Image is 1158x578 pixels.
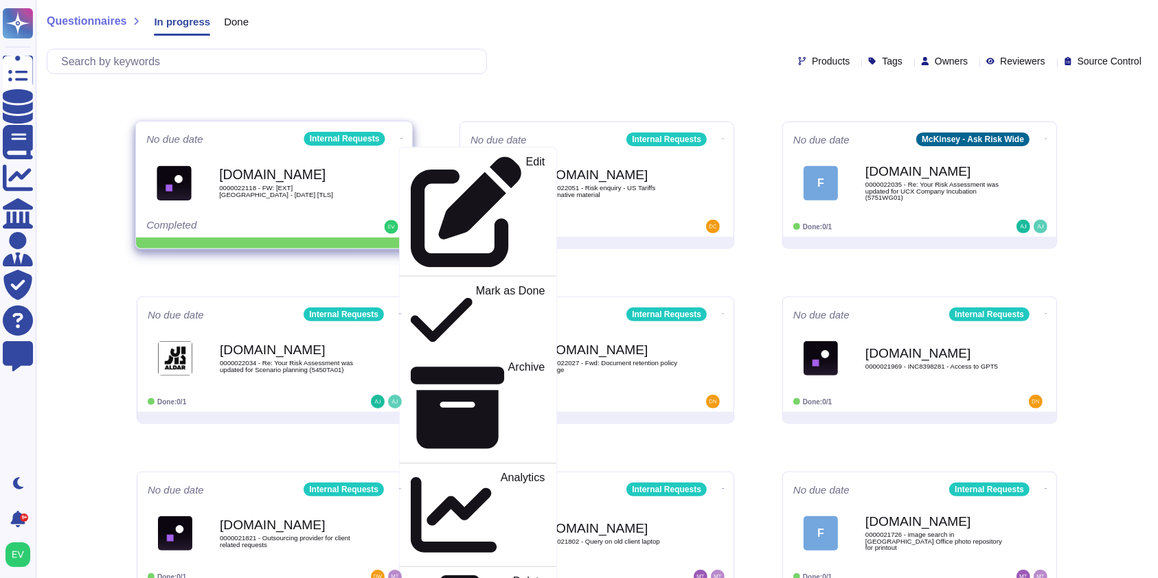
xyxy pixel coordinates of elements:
[916,132,1030,146] div: McKinsey - Ask Risk Wide
[148,485,204,495] span: No due date
[304,308,384,321] div: Internal Requests
[148,310,204,320] span: No due date
[935,56,968,66] span: Owners
[154,16,210,27] span: In progress
[1000,56,1045,66] span: Reviewers
[219,185,358,198] span: 0000022118 - FW: [EXT][GEOGRAPHIC_DATA] - [DATE] [TLS]
[804,166,838,200] div: F
[1078,56,1142,66] span: Source Control
[54,49,486,73] input: Search by keywords
[865,515,1003,528] b: [DOMAIN_NAME]
[543,538,680,545] span: 0000021802 - Query on old client laptop
[47,16,126,27] span: Questionnaires
[1017,220,1030,233] img: user
[146,134,203,144] span: No due date
[157,165,192,200] img: Logo
[501,472,545,558] p: Analytics
[388,395,402,408] img: user
[3,540,40,570] button: user
[804,341,838,375] img: Logo
[476,286,545,356] p: Mark as Done
[219,168,358,181] b: [DOMAIN_NAME]
[626,132,707,146] div: Internal Requests
[158,341,192,375] img: Logo
[793,135,850,145] span: No due date
[882,56,902,66] span: Tags
[385,220,398,234] img: user
[220,343,357,356] b: [DOMAIN_NAME]
[220,535,357,548] span: 0000021821 - Outsourcing provider for client related requests
[526,157,545,268] p: Edit
[949,308,1030,321] div: Internal Requests
[865,363,1003,370] span: 0000021969 - INC8398281 - Access to GPT5
[812,56,850,66] span: Products
[865,531,1003,551] span: 0000021726 - image search in [GEOGRAPHIC_DATA] Office photo repository for printout
[400,469,556,561] a: Analytics
[543,522,680,535] b: [DOMAIN_NAME]
[803,223,832,231] span: Done: 0/1
[158,516,192,551] img: Logo
[470,135,527,145] span: No due date
[304,132,385,146] div: Internal Requests
[706,220,720,233] img: user
[543,343,680,356] b: [DOMAIN_NAME]
[1029,395,1043,408] img: user
[706,395,720,408] img: user
[865,181,1003,201] span: 0000022035 - Re: Your Risk Assessment was updated for UCX Company Incubation (5751WG01)
[146,220,317,234] div: Completed
[865,347,1003,360] b: [DOMAIN_NAME]
[626,308,707,321] div: Internal Requests
[371,395,385,408] img: user
[157,398,186,406] span: Done: 0/1
[793,485,850,495] span: No due date
[949,483,1030,496] div: Internal Requests
[400,153,556,270] a: Edit
[400,282,556,358] a: Mark as Done
[543,168,680,181] b: [DOMAIN_NAME]
[865,165,1003,178] b: [DOMAIN_NAME]
[803,398,832,406] span: Done: 0/1
[543,360,680,373] span: 0000022027 - Fwd: Document retention policy change
[508,362,545,455] p: Archive
[804,516,838,551] div: F
[543,185,680,198] span: 0000022051 - Risk enquiry - US Tariffs informative material
[304,483,384,496] div: Internal Requests
[400,358,556,457] a: Archive
[1034,220,1047,233] img: user
[626,483,707,496] div: Internal Requests
[224,16,249,27] span: Done
[5,542,30,567] img: user
[793,310,850,320] span: No due date
[220,360,357,373] span: 0000022034 - Re: Your Risk Assessment was updated for Scenario planning (5450TA01)
[220,518,357,531] b: [DOMAIN_NAME]
[20,513,28,522] div: 9+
